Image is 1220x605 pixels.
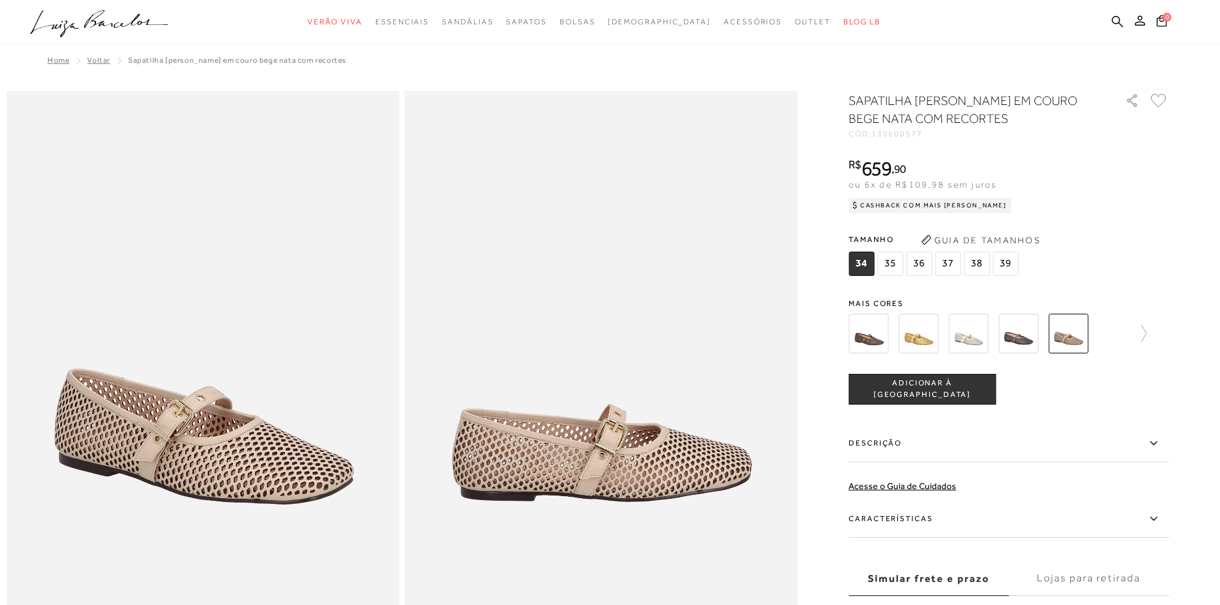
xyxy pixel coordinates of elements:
[849,561,1009,596] label: Simular frete e prazo
[375,17,429,26] span: Essenciais
[899,314,938,353] img: SAPATILHA EM COURO METALIZADO DOURADO COM RECORTES
[724,10,782,34] a: noSubCategoriesText
[1048,314,1088,353] img: SAPATILHA MARY JANE EM COURO BEGE NATA COM RECORTES
[891,163,906,175] i: ,
[935,252,961,276] span: 37
[998,314,1038,353] img: SAPATILHA EM COURO PRETO COM RECORTES
[877,252,903,276] span: 35
[916,230,1045,250] button: Guia de Tamanhos
[608,17,711,26] span: [DEMOGRAPHIC_DATA]
[128,56,346,65] span: SAPATILHA [PERSON_NAME] EM COURO BEGE NATA COM RECORTES
[843,17,881,26] span: BLOG LB
[307,17,362,26] span: Verão Viva
[849,314,888,353] img: SAPATILHA EM COURO CAFÉ COM RECORTES
[560,17,596,26] span: Bolsas
[795,10,831,34] a: noSubCategoriesText
[1162,13,1171,22] span: 0
[724,17,782,26] span: Acessórios
[442,17,493,26] span: Sandálias
[849,481,956,491] a: Acesse o Guia de Cuidados
[849,374,996,405] button: ADICIONAR À [GEOGRAPHIC_DATA]
[506,17,546,26] span: Sapatos
[964,252,989,276] span: 38
[560,10,596,34] a: noSubCategoriesText
[849,130,1105,138] div: CÓD:
[843,10,881,34] a: BLOG LB
[849,230,1021,249] span: Tamanho
[906,252,932,276] span: 36
[849,252,874,276] span: 34
[894,162,906,175] span: 90
[849,300,1169,307] span: Mais cores
[849,92,1089,127] h1: SAPATILHA [PERSON_NAME] EM COURO BEGE NATA COM RECORTES
[608,10,711,34] a: noSubCategoriesText
[861,157,891,180] span: 659
[442,10,493,34] a: noSubCategoriesText
[1153,14,1171,31] button: 0
[849,501,1169,538] label: Características
[872,129,923,138] span: 130600577
[849,159,861,170] i: R$
[795,17,831,26] span: Outlet
[1009,561,1169,596] label: Lojas para retirada
[849,425,1169,462] label: Descrição
[506,10,546,34] a: noSubCategoriesText
[849,378,995,400] span: ADICIONAR À [GEOGRAPHIC_DATA]
[993,252,1018,276] span: 39
[47,56,69,65] a: Home
[375,10,429,34] a: noSubCategoriesText
[87,56,110,65] a: Voltar
[849,179,996,190] span: ou 6x de R$109,98 sem juros
[307,10,362,34] a: noSubCategoriesText
[948,314,988,353] img: SAPATILHA EM COURO OFF WHITE COM RECORTES
[849,198,1012,213] div: Cashback com Mais [PERSON_NAME]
